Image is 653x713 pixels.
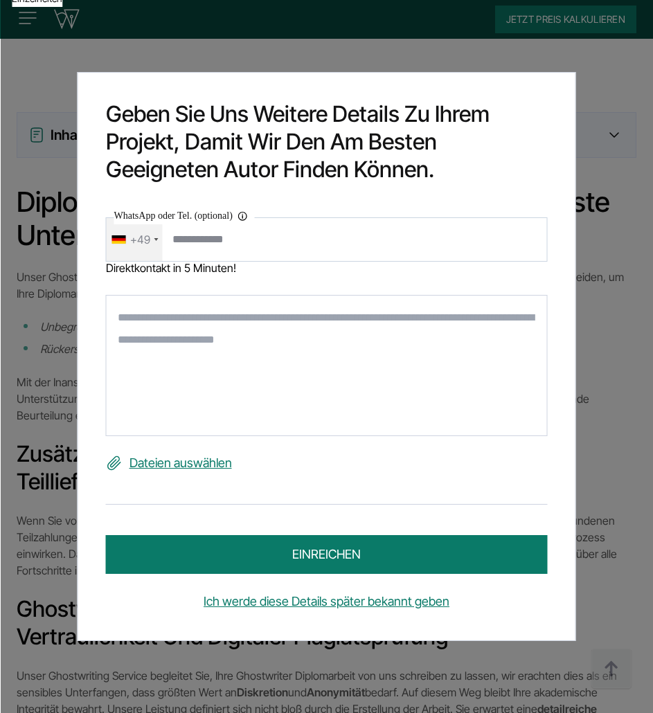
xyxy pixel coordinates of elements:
[114,208,255,224] label: WhatsApp oder Tel. (optional)
[106,590,548,613] a: Ich werde diese Details später bekannt geben
[106,535,548,574] button: einreichen
[107,218,163,261] div: Telephone country code
[130,228,150,251] div: +49
[106,100,548,183] h2: Geben Sie uns weitere Details zu Ihrem Projekt, damit wir den am besten geeigneten Autor finden k...
[106,452,548,474] label: Dateien auswählen
[106,262,548,274] div: Direktkontakt in 5 Minuten!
